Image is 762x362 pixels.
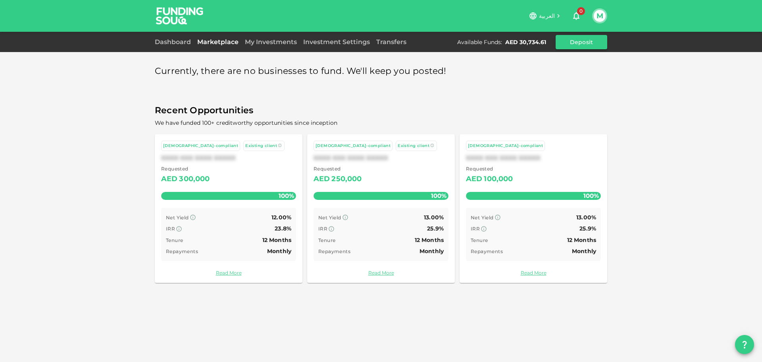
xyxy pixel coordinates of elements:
[179,173,210,186] div: 300,000
[556,35,607,49] button: Deposit
[166,226,175,232] span: IRR
[300,38,373,46] a: Investment Settings
[419,248,444,255] span: Monthly
[314,165,362,173] span: Requested
[242,38,300,46] a: My Investments
[155,119,337,126] span: We have funded 100+ creditworthy opportunities since inception
[576,214,596,221] span: 13.00%
[155,38,194,46] a: Dashboard
[505,38,546,46] div: AED 30,734.61
[572,248,596,255] span: Monthly
[484,173,513,186] div: 100,000
[166,248,198,254] span: Repayments
[161,269,296,277] a: Read More
[373,38,410,46] a: Transfers
[466,154,601,162] div: XXXX XXX XXXX XXXXX
[314,173,330,186] div: AED
[161,173,177,186] div: AED
[163,143,238,149] div: [DEMOGRAPHIC_DATA]-compliant
[468,143,543,149] div: [DEMOGRAPHIC_DATA]-compliant
[277,190,296,201] span: 100%
[161,154,296,162] div: XXXX XXX XXXX XXXXX
[466,165,513,173] span: Requested
[318,226,327,232] span: IRR
[466,173,482,186] div: AED
[594,10,606,22] button: M
[427,225,444,232] span: 25.9%
[316,143,391,149] div: [DEMOGRAPHIC_DATA]-compliant
[568,8,584,24] button: 0
[457,38,502,46] div: Available Funds :
[267,248,291,255] span: Monthly
[331,173,362,186] div: 250,000
[271,214,291,221] span: 12.00%
[194,38,242,46] a: Marketplace
[275,225,291,232] span: 23.8%
[155,103,607,118] span: Recent Opportunities
[567,236,596,244] span: 12 Months
[166,215,189,221] span: Net Yield
[460,134,607,283] a: [DEMOGRAPHIC_DATA]-compliantXXXX XXX XXXX XXXXX Requested AED100,000100% Net Yield 13.00% IRR 25....
[262,236,291,244] span: 12 Months
[318,215,341,221] span: Net Yield
[155,64,446,79] span: Currently, there are no businesses to fund. We'll keep you posted!
[577,7,585,15] span: 0
[539,12,555,19] span: العربية
[471,226,480,232] span: IRR
[429,190,448,201] span: 100%
[471,237,488,243] span: Tenure
[735,335,754,354] button: question
[398,143,429,148] span: Existing client
[415,236,444,244] span: 12 Months
[471,215,494,221] span: Net Yield
[307,134,455,283] a: [DEMOGRAPHIC_DATA]-compliant Existing clientXXXX XXX XXXX XXXXX Requested AED250,000100% Net Yiel...
[579,225,596,232] span: 25.9%
[318,237,335,243] span: Tenure
[581,190,601,201] span: 100%
[466,269,601,277] a: Read More
[424,214,444,221] span: 13.00%
[314,269,448,277] a: Read More
[161,165,210,173] span: Requested
[166,237,183,243] span: Tenure
[471,248,503,254] span: Repayments
[245,143,277,148] span: Existing client
[155,134,302,283] a: [DEMOGRAPHIC_DATA]-compliant Existing clientXXXX XXX XXXX XXXXX Requested AED300,000100% Net Yiel...
[318,248,350,254] span: Repayments
[314,154,448,162] div: XXXX XXX XXXX XXXXX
